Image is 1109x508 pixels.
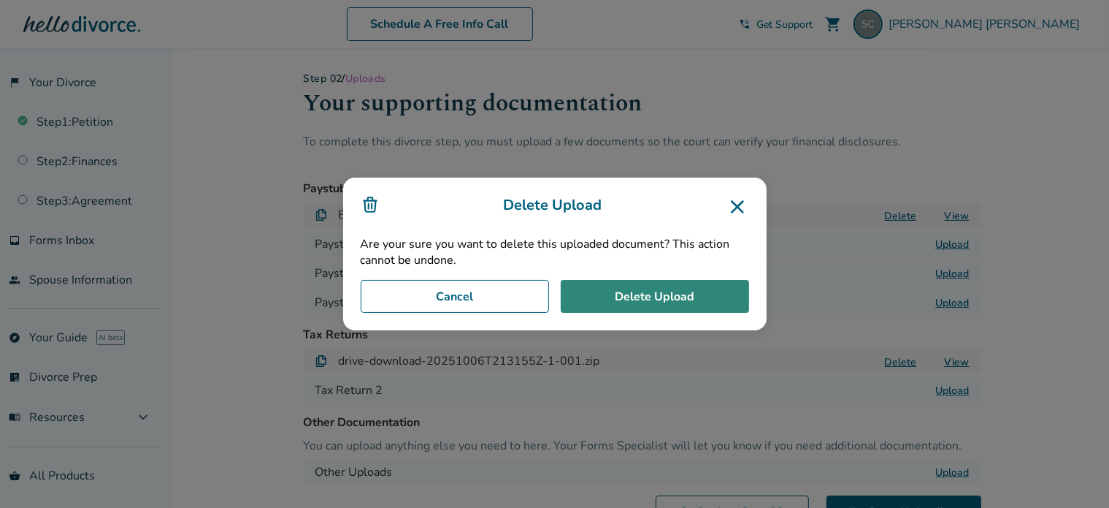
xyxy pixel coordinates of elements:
[361,280,549,314] button: Cancel
[361,195,749,219] h3: Delete Upload
[561,280,749,314] button: Delete Upload
[361,195,380,214] img: icon
[361,236,749,268] p: Are your sure you want to delete this uploaded document? This action cannot be undone.
[1036,438,1109,508] iframe: Chat Widget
